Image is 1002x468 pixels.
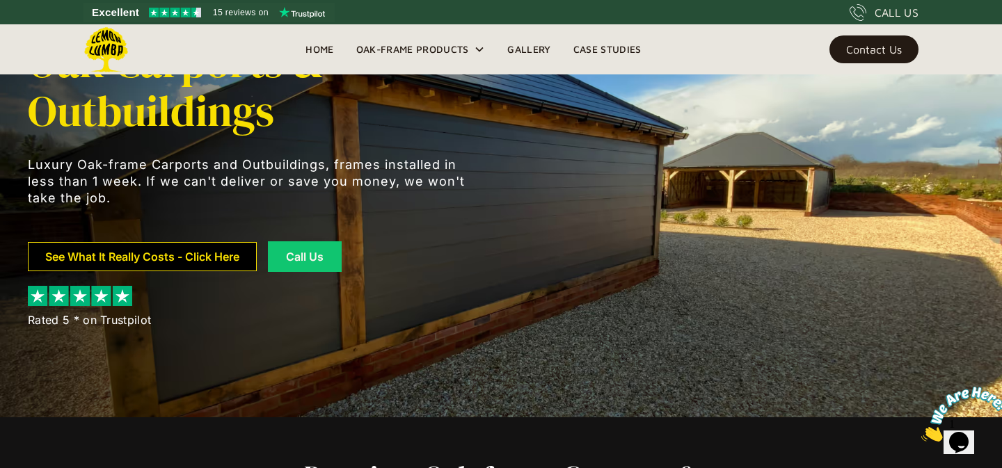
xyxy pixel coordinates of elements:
div: Oak-Frame Products [356,41,469,58]
span: 1 [6,6,11,17]
div: Contact Us [846,45,902,54]
a: CALL US [850,4,918,21]
a: Call Us [268,241,342,272]
a: Gallery [496,39,562,60]
span: Excellent [92,4,139,21]
div: CALL US [875,4,918,21]
img: Trustpilot logo [279,7,325,18]
a: Contact Us [829,35,918,63]
div: Rated 5 * on Trustpilot [28,312,151,328]
h1: Oak Carports & Outbuildings [28,38,473,136]
a: See Lemon Lumba reviews on Trustpilot [83,3,335,22]
img: Chat attention grabber [6,6,92,60]
span: 15 reviews on [213,4,269,21]
a: Home [294,39,344,60]
a: See What It Really Costs - Click Here [28,242,257,271]
iframe: chat widget [916,381,1002,447]
div: Oak-Frame Products [345,24,497,74]
p: Luxury Oak-frame Carports and Outbuildings, frames installed in less than 1 week. If we can't del... [28,156,473,207]
img: Trustpilot 4.5 stars [149,8,201,17]
div: Call Us [285,251,324,262]
a: Case Studies [562,39,653,60]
